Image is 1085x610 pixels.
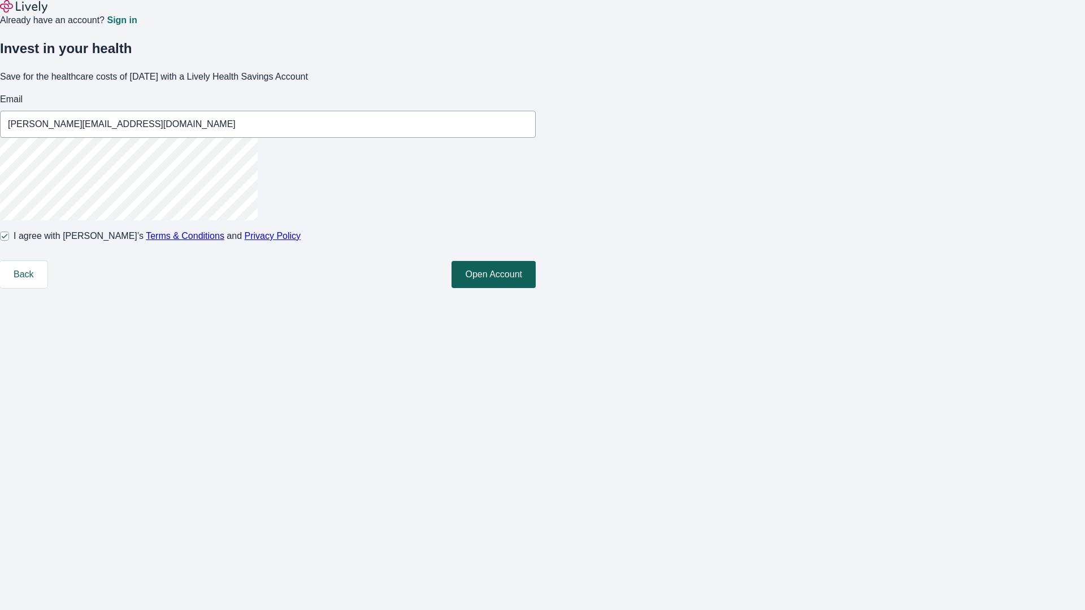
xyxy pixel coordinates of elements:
[14,229,301,243] span: I agree with [PERSON_NAME]’s and
[452,261,536,288] button: Open Account
[245,231,301,241] a: Privacy Policy
[107,16,137,25] a: Sign in
[146,231,224,241] a: Terms & Conditions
